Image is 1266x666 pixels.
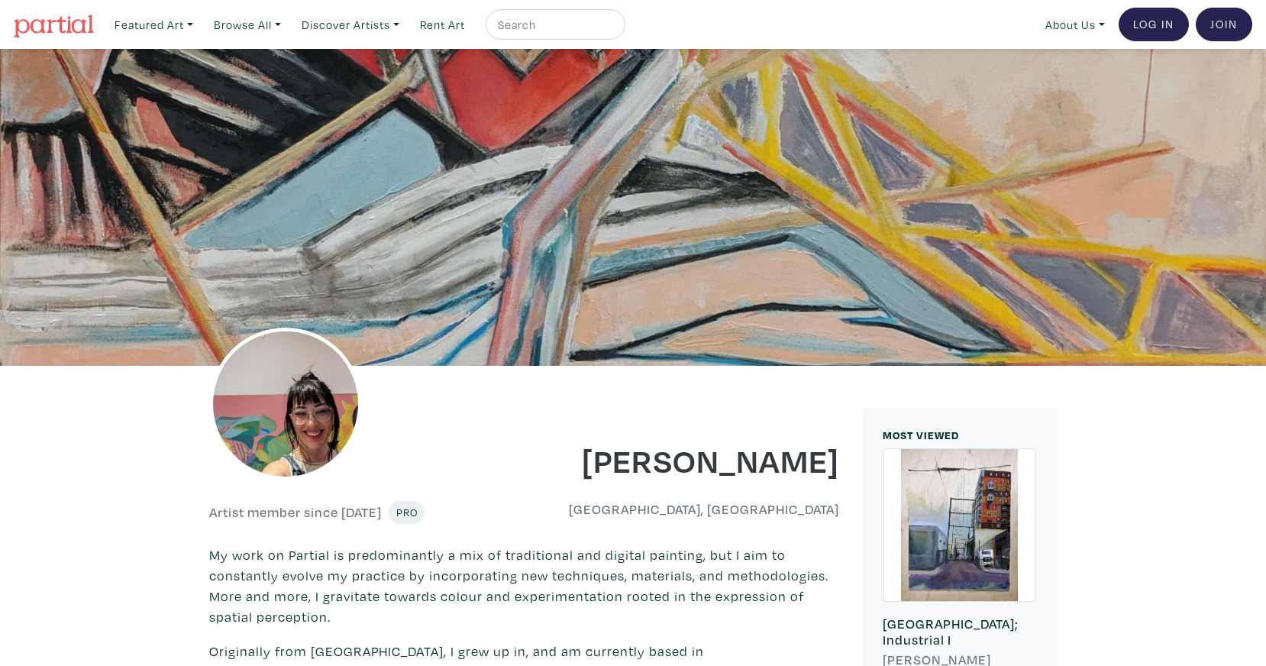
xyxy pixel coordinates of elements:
small: MOST VIEWED [883,428,959,442]
a: Join [1196,8,1252,41]
a: Log In [1119,8,1189,41]
h1: [PERSON_NAME] [536,439,840,480]
p: My work on Partial is predominantly a mix of traditional and digital painting, but I aim to const... [209,545,839,627]
h6: [GEOGRAPHIC_DATA], [GEOGRAPHIC_DATA] [536,501,840,518]
input: Search [496,15,611,34]
a: About Us [1038,9,1112,40]
span: Pro [396,505,418,519]
a: Featured Art [108,9,200,40]
a: Discover Artists [295,9,406,40]
h6: [GEOGRAPHIC_DATA]; Industrial I [883,616,1036,648]
h6: Artist member since [DATE] [209,504,382,521]
a: Browse All [207,9,288,40]
img: phpThumb.php [209,328,362,480]
a: Rent Art [413,9,472,40]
